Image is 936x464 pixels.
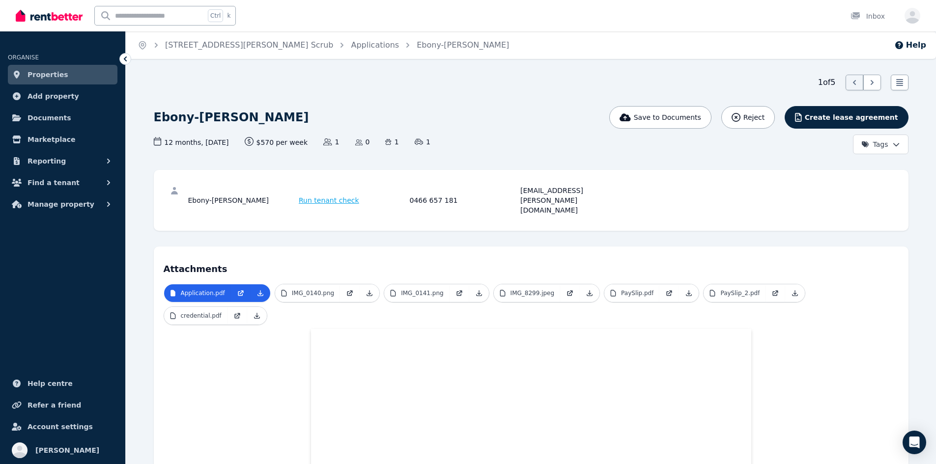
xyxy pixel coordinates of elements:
span: Refer a friend [28,399,81,411]
a: Properties [8,65,117,84]
button: Create lease agreement [785,106,908,129]
div: [EMAIL_ADDRESS][PERSON_NAME][DOMAIN_NAME] [520,186,628,215]
div: 0466 657 181 [410,186,518,215]
nav: Breadcrumb [126,31,521,59]
button: Manage property [8,194,117,214]
a: Download Attachment [469,284,489,302]
a: IMG_0141.png [384,284,449,302]
a: Add property [8,86,117,106]
a: Open in new Tab [231,284,251,302]
p: PaySlip.pdf [621,289,653,297]
span: Marketplace [28,134,75,145]
p: Application.pdf [181,289,225,297]
div: Inbox [851,11,885,21]
span: 1 [385,137,398,147]
a: Open in new Tab [340,284,360,302]
a: Open in new Tab [450,284,469,302]
a: Download Attachment [247,307,267,325]
span: Reporting [28,155,66,167]
span: 1 [415,137,430,147]
div: Open Intercom Messenger [903,431,926,454]
span: $570 per week [245,137,308,147]
button: Save to Documents [609,106,711,129]
span: Save to Documents [634,112,701,122]
p: IMG_0141.png [401,289,443,297]
a: Application.pdf [164,284,231,302]
button: Help [894,39,926,51]
a: Help centre [8,374,117,393]
button: Reporting [8,151,117,171]
span: 12 months , [DATE] [154,137,229,147]
h1: Ebony-[PERSON_NAME] [154,109,309,125]
a: IMG_8299.jpeg [494,284,561,302]
span: 1 [323,137,339,147]
span: Help centre [28,378,73,389]
span: Manage property [28,198,94,210]
span: ORGANISE [8,54,39,61]
a: Download Attachment [251,284,270,302]
span: [PERSON_NAME] [35,444,99,456]
a: Open in new Tab [227,307,247,325]
span: Add property [28,90,79,102]
p: IMG_0140.png [292,289,334,297]
a: Download Attachment [679,284,699,302]
span: Ctrl [208,9,223,22]
img: RentBetter [16,8,83,23]
a: IMG_0140.png [275,284,340,302]
a: PaySlip_2.pdf [704,284,766,302]
p: PaySlip_2.pdf [720,289,760,297]
a: Open in new Tab [560,284,580,302]
span: 1 of 5 [818,77,836,88]
a: Open in new Tab [766,284,785,302]
button: Find a tenant [8,173,117,192]
span: Reject [743,112,765,122]
a: Ebony-[PERSON_NAME] [417,40,509,50]
a: Marketplace [8,130,117,149]
div: Ebony-[PERSON_NAME] [188,186,296,215]
h4: Attachments [164,256,899,276]
span: Find a tenant [28,177,80,189]
a: Download Attachment [785,284,805,302]
span: Account settings [28,421,93,433]
a: Documents [8,108,117,128]
a: Download Attachment [360,284,379,302]
a: PaySlip.pdf [604,284,659,302]
span: Documents [28,112,71,124]
a: Applications [351,40,399,50]
span: Tags [861,139,888,149]
button: Reject [721,106,775,129]
button: Tags [853,135,908,154]
span: Run tenant check [299,195,359,205]
a: Download Attachment [580,284,599,302]
a: Open in new Tab [659,284,679,302]
span: Create lease agreement [805,112,898,122]
a: Account settings [8,417,117,437]
a: [STREET_ADDRESS][PERSON_NAME] Scrub [165,40,333,50]
span: 0 [355,137,370,147]
p: IMG_8299.jpeg [511,289,555,297]
a: Refer a friend [8,395,117,415]
span: k [227,12,230,20]
a: credential.pdf [164,307,227,325]
p: credential.pdf [181,312,222,320]
span: Properties [28,69,68,81]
